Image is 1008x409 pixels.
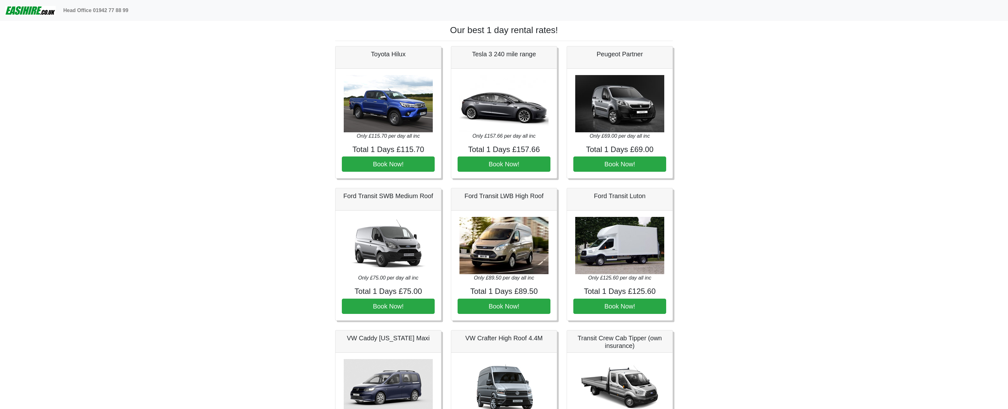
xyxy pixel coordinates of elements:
[458,145,550,154] h4: Total 1 Days £157.66
[342,50,435,58] h5: Toyota Hilux
[573,192,666,200] h5: Ford Transit Luton
[358,275,418,281] i: Only £75.00 per day all inc
[573,287,666,296] h4: Total 1 Days £125.60
[344,217,433,274] img: Ford Transit SWB Medium Roof
[573,299,666,314] button: Book Now!
[342,145,435,154] h4: Total 1 Days £115.70
[590,133,650,139] i: Only £69.00 per day all inc
[61,4,131,17] a: Head Office 01942 77 88 99
[458,287,550,296] h4: Total 1 Days £89.50
[342,287,435,296] h4: Total 1 Days £75.00
[575,75,664,132] img: Peugeot Partner
[575,217,664,274] img: Ford Transit Luton
[458,192,550,200] h5: Ford Transit LWB High Roof
[342,156,435,172] button: Book Now!
[342,299,435,314] button: Book Now!
[588,275,651,281] i: Only £125.60 per day all inc
[573,334,666,350] h5: Transit Crew Cab Tipper (own insurance)
[342,334,435,342] h5: VW Caddy [US_STATE] Maxi
[335,25,673,36] h1: Our best 1 day rental rates!
[573,50,666,58] h5: Peugeot Partner
[458,156,550,172] button: Book Now!
[344,75,433,132] img: Toyota Hilux
[357,133,420,139] i: Only £115.70 per day all inc
[5,4,56,17] img: easihire_logo_small.png
[342,192,435,200] h5: Ford Transit SWB Medium Roof
[458,299,550,314] button: Book Now!
[459,217,549,274] img: Ford Transit LWB High Roof
[473,133,535,139] i: Only £157.66 per day all inc
[573,156,666,172] button: Book Now!
[458,50,550,58] h5: Tesla 3 240 mile range
[63,8,128,13] b: Head Office 01942 77 88 99
[573,145,666,154] h4: Total 1 Days £69.00
[458,334,550,342] h5: VW Crafter High Roof 4.4M
[474,275,534,281] i: Only £89.50 per day all inc
[459,75,549,132] img: Tesla 3 240 mile range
